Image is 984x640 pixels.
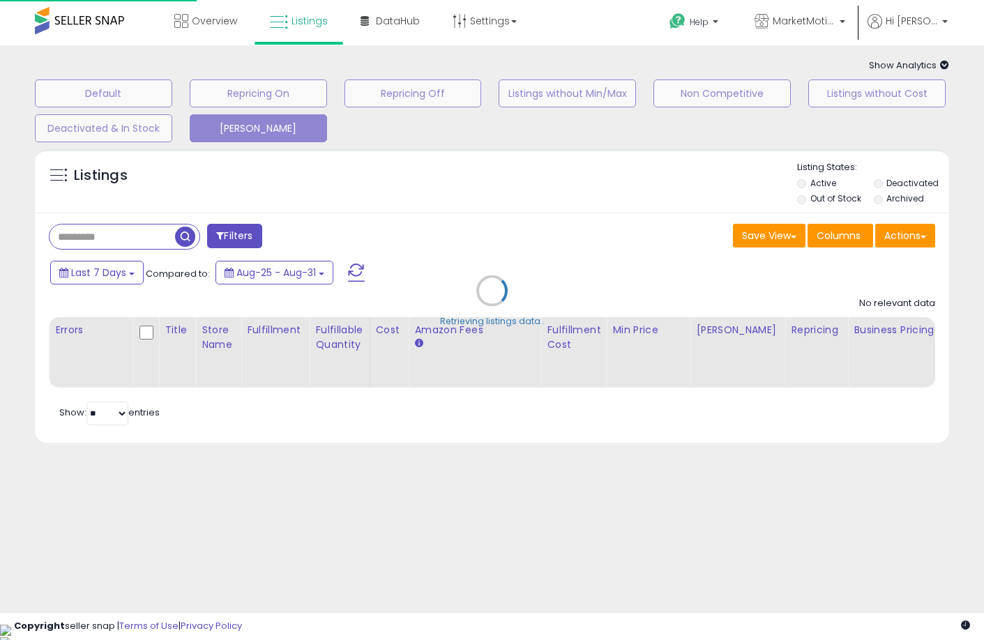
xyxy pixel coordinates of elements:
button: [PERSON_NAME] [190,114,327,142]
button: Listings without Min/Max [499,79,636,107]
a: Help [658,2,732,45]
span: MarketMotions [773,14,835,28]
button: Non Competitive [653,79,791,107]
span: Help [690,16,709,28]
button: Listings without Cost [808,79,946,107]
button: Default [35,79,172,107]
button: Deactivated & In Stock [35,114,172,142]
span: Hi [PERSON_NAME] [886,14,938,28]
button: Repricing Off [345,79,482,107]
div: Retrieving listings data.. [440,315,545,328]
a: Terms of Use [119,619,179,632]
button: Repricing On [190,79,327,107]
a: Hi [PERSON_NAME] [868,14,948,45]
a: Privacy Policy [181,619,242,632]
span: Listings [292,14,328,28]
span: Overview [192,14,237,28]
span: Show Analytics [869,59,949,72]
span: DataHub [376,14,420,28]
i: Get Help [669,13,686,30]
strong: Copyright [14,619,65,632]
